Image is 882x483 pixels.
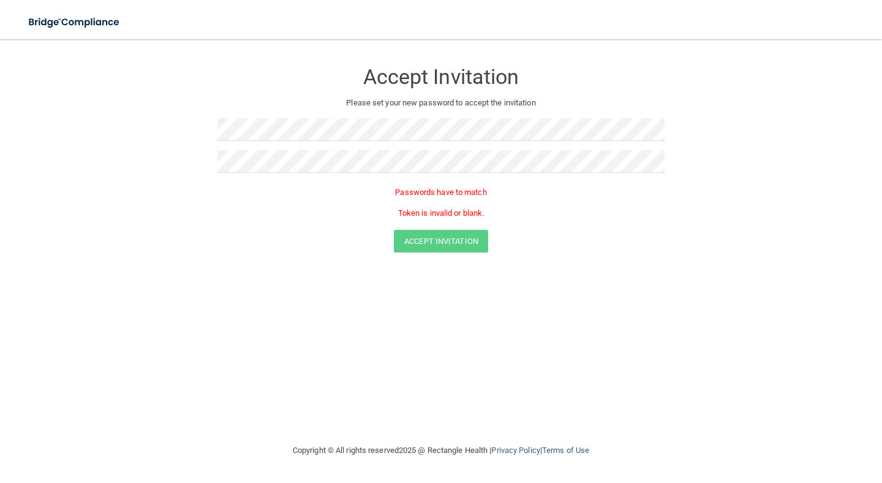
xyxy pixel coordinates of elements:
[18,10,131,35] img: bridge_compliance_login_screen.278c3ca4.svg
[491,446,540,455] a: Privacy Policy
[394,230,488,253] button: Accept Invitation
[542,446,589,455] a: Terms of Use
[217,66,665,88] h3: Accept Invitation
[217,185,665,200] p: Passwords have to match
[217,431,665,470] div: Copyright © All rights reserved 2025 @ Rectangle Health | |
[670,396,867,445] iframe: Drift Widget Chat Controller
[227,96,655,110] p: Please set your new password to accept the invitation
[217,206,665,221] p: Token is invalid or blank.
